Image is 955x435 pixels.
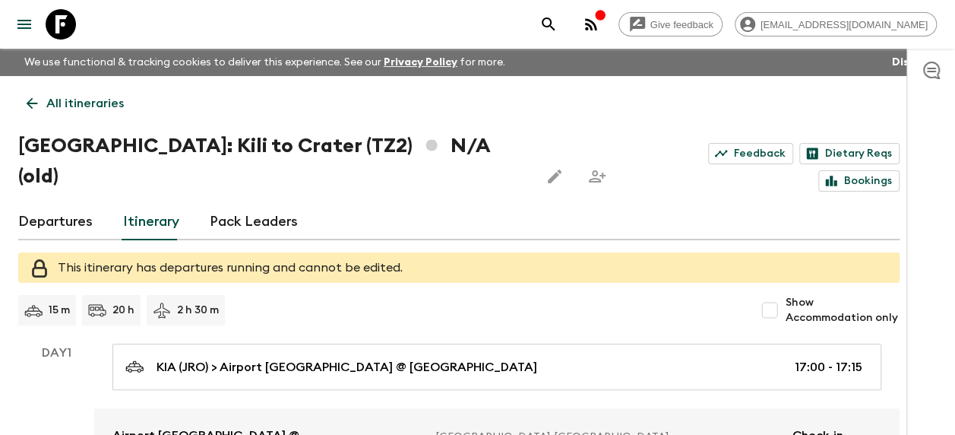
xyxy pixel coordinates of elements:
[58,262,403,274] span: This itinerary has departures running and cannot be edited.
[46,94,124,113] p: All itineraries
[795,358,862,376] p: 17:00 - 17:15
[618,12,723,37] a: Give feedback
[112,303,134,318] p: 20 h
[642,19,722,30] span: Give feedback
[799,143,900,164] a: Dietary Reqs
[785,295,900,325] span: Show Accommodation only
[384,57,457,68] a: Privacy Policy
[18,204,93,240] a: Departures
[18,88,132,119] a: All itineraries
[18,131,527,192] h1: [GEOGRAPHIC_DATA]: Kili to Crater (TZ2) N/A (old)
[708,143,793,164] a: Feedback
[818,170,900,192] a: Bookings
[888,52,937,73] button: Dismiss
[18,49,511,76] p: We use functional & tracking cookies to deliver this experience. See our for more.
[123,204,179,240] a: Itinerary
[112,344,881,390] a: KIA (JRO) > Airport [GEOGRAPHIC_DATA] @ [GEOGRAPHIC_DATA]17:00 - 17:15
[752,19,936,30] span: [EMAIL_ADDRESS][DOMAIN_NAME]
[177,303,219,318] p: 2 h 30 m
[533,9,564,40] button: search adventures
[18,344,94,362] p: Day 1
[157,358,537,376] p: KIA (JRO) > Airport [GEOGRAPHIC_DATA] @ [GEOGRAPHIC_DATA]
[582,161,612,192] span: Share this itinerary
[210,204,298,240] a: Pack Leaders
[49,303,70,318] p: 15 m
[9,9,40,40] button: menu
[735,12,937,37] div: [EMAIL_ADDRESS][DOMAIN_NAME]
[539,161,570,192] button: Edit this itinerary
